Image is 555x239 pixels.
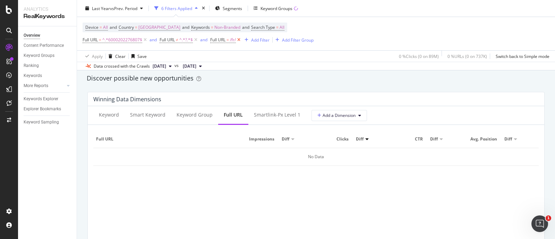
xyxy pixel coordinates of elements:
[223,5,242,11] span: Segments
[251,3,301,14] button: Keyword Groups
[152,3,200,14] button: 6 Filters Applied
[92,5,110,11] span: Last Year
[100,24,102,30] span: =
[83,3,146,14] button: Last YearvsPrev. Period
[102,35,142,45] span: ^.*6000202276807$
[273,36,314,44] button: Add Filter Group
[24,12,71,20] div: RealKeywords
[182,24,189,30] span: and
[230,35,236,45] span: /fr/
[153,63,166,69] span: 2025 Oct. 3rd
[200,5,206,12] div: times
[24,32,40,39] div: Overview
[161,5,192,11] div: 6 Filters Applied
[496,53,549,59] div: Switch back to Simple mode
[24,119,59,126] div: Keyword Sampling
[93,148,539,166] div: No Data
[24,72,42,79] div: Keywords
[24,72,72,79] a: Keywords
[224,111,243,118] div: Full URL
[399,53,439,59] div: 0 % Clicks ( 0 on 89M )
[254,111,300,118] div: smartlink-px Level 1
[129,51,147,62] button: Save
[110,5,137,11] span: vs Prev. Period
[531,215,548,232] iframe: Intercom live chat
[200,36,207,43] button: and
[103,23,108,32] span: All
[110,24,117,30] span: and
[24,105,61,113] div: Explorer Bookmarks
[356,136,364,142] span: Diff
[282,136,289,142] span: Diff
[99,37,101,43] span: =
[94,63,150,69] div: Data crossed with the Crawls
[180,62,205,70] button: [DATE]
[214,23,240,32] span: Non-Branded
[504,136,512,142] span: Diff
[24,95,72,103] a: Keywords Explorer
[261,5,292,11] div: Keyword Groups
[24,82,65,89] a: More Reports
[227,37,229,43] span: =
[317,112,356,118] span: Add a Dimension
[83,51,103,62] button: Apply
[493,51,549,62] button: Switch back to Simple mode
[242,24,249,30] span: and
[546,215,551,221] span: 1
[24,32,72,39] a: Overview
[24,6,71,12] div: Analytics
[211,24,213,30] span: =
[85,24,99,30] span: Device
[92,53,103,59] div: Apply
[447,53,487,59] div: 0 % URLs ( 0 on 737K )
[24,95,58,103] div: Keywords Explorer
[24,119,72,126] a: Keyword Sampling
[24,82,48,89] div: More Reports
[276,24,279,30] span: =
[24,42,64,49] div: Content Performance
[191,24,210,30] span: Keywords
[83,37,98,43] span: Full URL
[160,37,175,43] span: Full URL
[24,105,72,113] a: Explorer Bookmarks
[212,3,245,14] button: Segments
[130,111,165,118] div: Smart Keyword
[24,52,72,59] a: Keyword Groups
[119,24,134,30] span: Country
[150,62,174,70] button: [DATE]
[24,52,54,59] div: Keyword Groups
[280,23,284,32] span: All
[311,110,367,121] button: Add a Dimension
[245,136,274,142] span: Impressions
[176,37,178,43] span: ≠
[96,136,237,142] span: Full URL
[210,37,225,43] span: Full URL
[24,42,72,49] a: Content Performance
[430,136,438,142] span: Diff
[177,111,213,118] div: Keyword Group
[106,51,126,62] button: Clear
[150,36,157,43] button: and
[137,53,147,59] div: Save
[319,136,349,142] span: Clicks
[282,37,314,43] div: Add Filter Group
[24,62,72,69] a: Ranking
[87,74,545,83] div: Discover possible new opportunities
[115,53,126,59] div: Clear
[138,23,180,32] span: [GEOGRAPHIC_DATA]
[467,136,497,142] span: Avg. Position
[251,24,275,30] span: Search Type
[99,111,119,118] div: Keyword
[393,136,423,142] span: CTR
[183,63,196,69] span: 2024 Sep. 20th
[174,62,180,69] span: vs
[150,37,157,43] div: and
[135,24,137,30] span: =
[24,62,39,69] div: Ranking
[242,36,270,44] button: Add Filter
[93,96,161,103] div: Winning Data Dimensions
[251,37,270,43] div: Add Filter
[200,37,207,43] div: and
